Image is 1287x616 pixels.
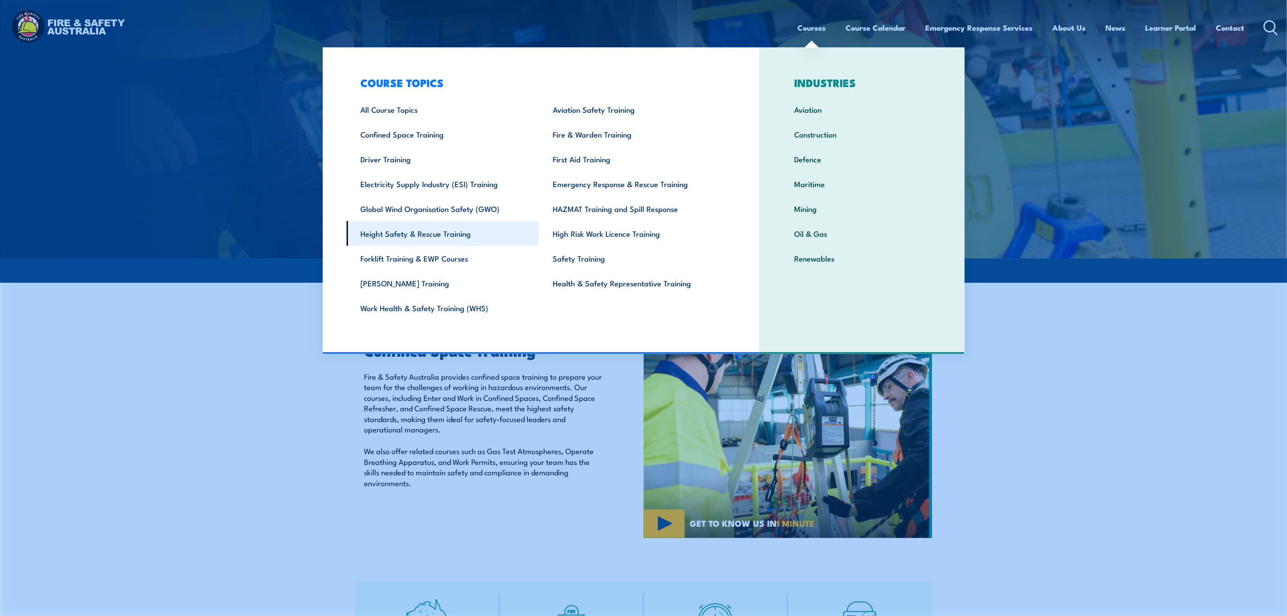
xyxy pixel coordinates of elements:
[780,196,944,221] a: Mining
[539,122,731,147] a: Fire & Warden Training
[346,246,539,271] a: Forklift Training & EWP Courses
[539,271,731,295] a: Health & Safety Representative Training
[346,122,539,147] a: Confined Space Training
[780,246,944,271] a: Renewables
[780,147,944,171] a: Defence
[780,122,944,147] a: Construction
[364,446,602,488] p: We also offer related courses such as Gas Test Atmospheres, Operate Breathing Apparatus, and Work...
[346,271,539,295] a: [PERSON_NAME] Training
[346,221,539,246] a: Height Safety & Rescue Training
[780,171,944,196] a: Maritime
[846,16,906,40] a: Course Calendar
[1053,16,1086,40] a: About Us
[539,147,731,171] a: First Aid Training
[690,519,814,527] span: GET TO KNOW US IN
[539,171,731,196] a: Emergency Response & Rescue Training
[346,295,539,320] a: Work Health & Safety Training (WHS)
[364,344,602,357] h2: Confined Space Training
[346,196,539,221] a: Global Wind Organisation Safety (GWO)
[780,76,944,89] h3: INDUSTRIES
[346,76,731,89] h3: COURSE TOPICS
[780,221,944,246] a: Oil & Gas
[1146,16,1196,40] a: Learner Portal
[780,97,944,122] a: Aviation
[539,246,731,271] a: Safety Training
[1106,16,1126,40] a: News
[346,147,539,171] a: Driver Training
[798,16,826,40] a: Courses
[364,371,602,434] p: Fire & Safety Australia provides confined space training to prepare your team for the challenges ...
[926,16,1033,40] a: Emergency Response Services
[346,97,539,122] a: All Course Topics
[644,322,932,538] img: Confined Space Courses Australia
[539,221,731,246] a: High Risk Work Licence Training
[1216,16,1245,40] a: Contact
[539,196,731,221] a: HAZMAT Training and Spill Response
[777,516,814,529] strong: 1 MINUTE
[539,97,731,122] a: Aviation Safety Training
[346,171,539,196] a: Electricity Supply Industry (ESI) Training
